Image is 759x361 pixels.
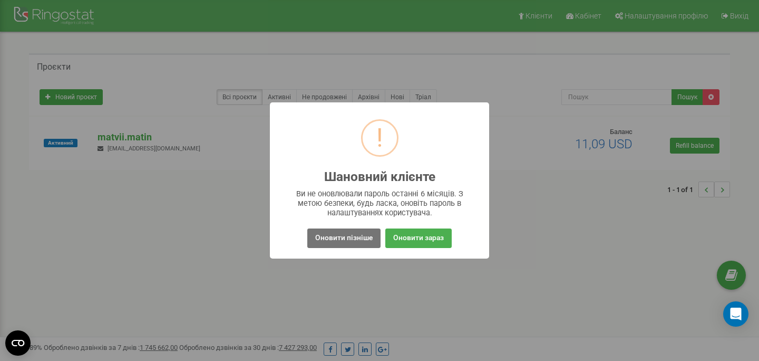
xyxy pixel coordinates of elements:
[385,229,452,248] button: Оновити зараз
[5,330,31,356] button: Open CMP widget
[723,301,748,327] div: Open Intercom Messenger
[307,229,381,248] button: Оновити пізніше
[376,121,383,155] div: !
[291,189,469,217] div: Ви не оновлювали пароль останні 6 місяців. З метою безпеки, будь ласка, оновіть пароль в налаштув...
[324,170,435,184] h2: Шановний клієнте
